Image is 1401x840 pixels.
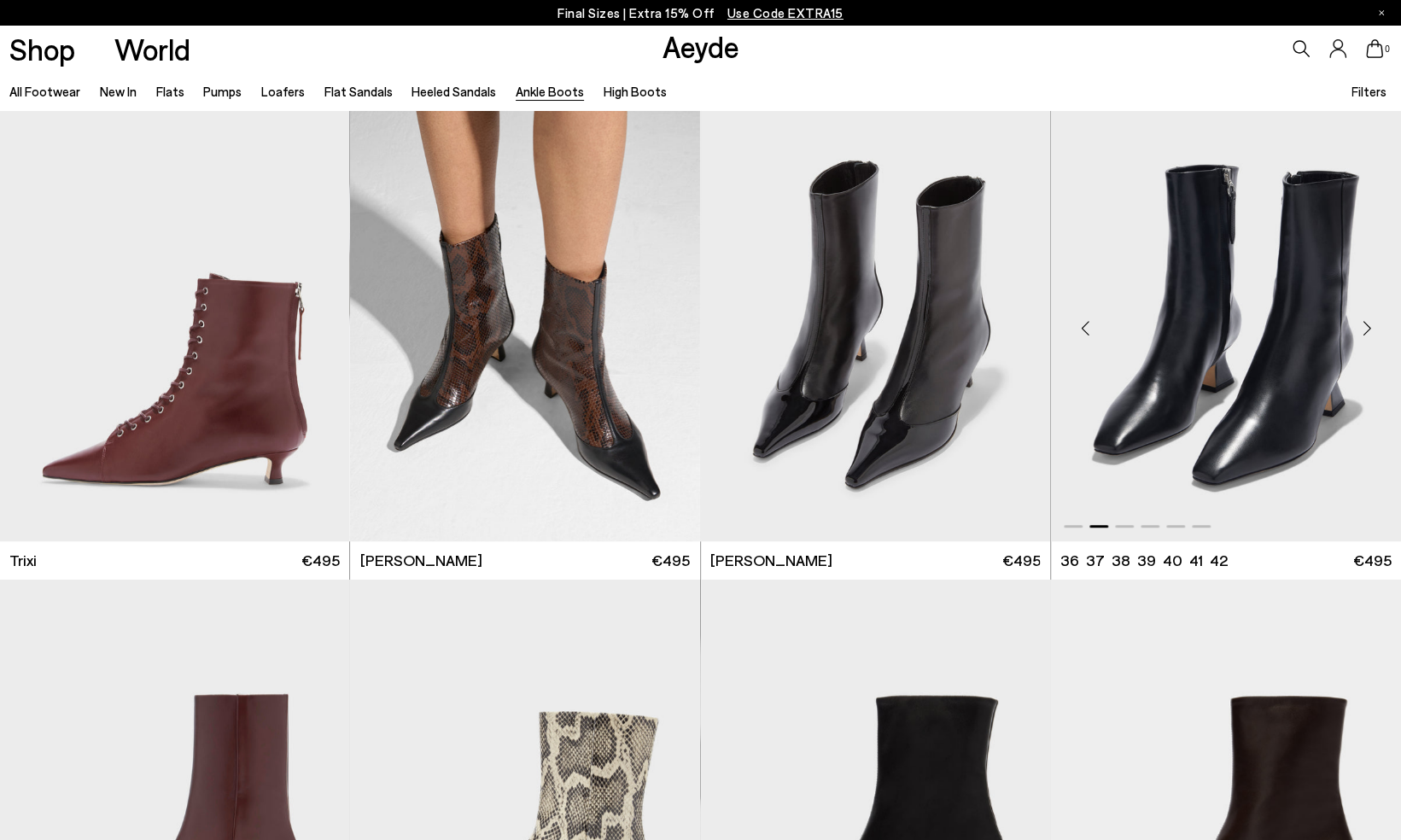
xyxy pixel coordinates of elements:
li: 42 [1210,550,1228,571]
li: 40 [1163,550,1182,571]
div: 2 / 6 [350,102,700,541]
a: Flats [156,84,184,99]
span: [PERSON_NAME] [710,550,832,571]
div: 3 / 6 [701,102,1051,541]
a: Pumps [203,84,242,99]
img: Koko Regal Heel Boots [1051,102,1401,541]
li: 39 [1137,550,1156,571]
span: Filters [1351,84,1386,99]
a: World [114,34,190,64]
a: Ankle Boots [516,84,584,99]
li: 38 [1112,550,1130,571]
span: €495 [651,550,690,571]
img: Sila Dual-Toned Boots [350,102,700,541]
span: €495 [1001,550,1040,571]
a: Aeyde [663,28,739,64]
div: 2 / 6 [1051,102,1401,541]
span: Navigate to /collections/ss25-final-sizes [727,5,844,20]
a: 0 [1366,39,1383,58]
span: 0 [1383,44,1392,54]
ul: variant [1060,550,1223,571]
span: €495 [301,550,340,571]
div: Next slide [1341,303,1392,354]
a: New In [100,84,137,99]
p: Final Sizes | Extra 15% Off [557,3,844,24]
a: Loafers [261,84,305,99]
a: All Footwear [9,84,80,99]
li: 37 [1086,550,1105,571]
a: 36 37 38 39 40 41 42 €495 [1051,541,1401,580]
a: Next slide Previous slide [350,102,699,541]
div: Previous slide [1060,303,1111,354]
a: Flat Sandals [324,84,393,99]
a: [PERSON_NAME] €495 [350,541,699,580]
img: Sila Dual-Toned Boots [701,102,1051,541]
a: Next slide Previous slide [701,102,1050,541]
a: High Boots [603,84,666,99]
a: Next slide Previous slide [1051,102,1401,541]
span: Trixi [9,550,37,571]
a: Heeled Sandals [412,84,496,99]
li: 41 [1189,550,1203,571]
a: [PERSON_NAME] €495 [701,541,1050,580]
span: [PERSON_NAME] [360,550,482,571]
li: 36 [1060,550,1079,571]
span: €495 [1353,550,1392,571]
a: Shop [9,34,75,64]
